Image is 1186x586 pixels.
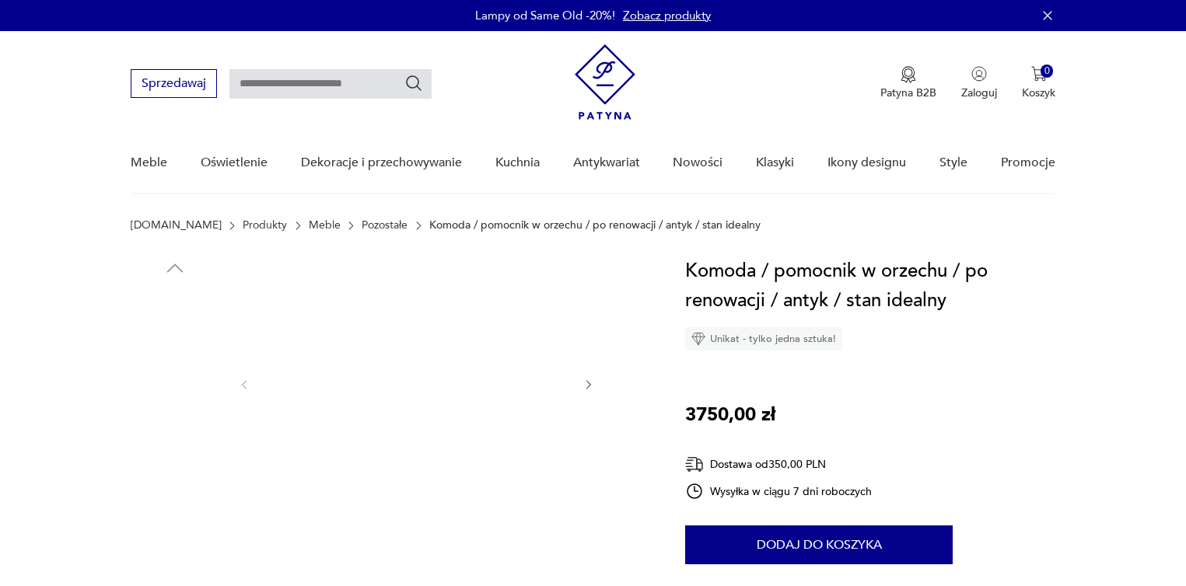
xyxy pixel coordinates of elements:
img: Zdjęcie produktu Komoda / pomocnik w orzechu / po renowacji / antyk / stan idealny [131,486,219,574]
a: Antykwariat [573,133,640,193]
a: Meble [131,133,167,193]
a: Ikony designu [827,133,906,193]
a: Ikona medaluPatyna B2B [880,66,936,100]
a: Pozostałe [362,219,408,232]
button: Patyna B2B [880,66,936,100]
p: Lampy od Same Old -20%! [475,8,615,23]
button: Sprzedawaj [131,69,217,98]
img: Patyna - sklep z meblami i dekoracjami vintage [575,44,635,120]
a: Dekoracje i przechowywanie [301,133,462,193]
img: Ikona dostawy [685,455,704,474]
a: [DOMAIN_NAME] [131,219,222,232]
div: 0 [1041,65,1054,78]
img: Ikona diamentu [691,332,705,346]
a: Meble [309,219,341,232]
button: Dodaj do koszyka [685,525,953,564]
a: Klasyki [756,133,794,193]
p: Zaloguj [961,85,997,100]
a: Produkty [243,219,287,232]
img: Zdjęcie produktu Komoda / pomocnik w orzechu / po renowacji / antyk / stan idealny [131,288,219,376]
button: Zaloguj [961,66,997,100]
div: Unikat - tylko jedna sztuka! [685,327,842,351]
a: Zobacz produkty [623,8,711,23]
a: Nowości [673,133,722,193]
a: Kuchnia [495,133,540,193]
p: Komoda / pomocnik w orzechu / po renowacji / antyk / stan idealny [429,219,761,232]
button: Szukaj [404,74,423,92]
div: Wysyłka w ciągu 7 dni roboczych [685,482,872,501]
a: Oświetlenie [201,133,268,193]
img: Ikonka użytkownika [971,66,987,82]
p: 3750,00 zł [685,400,775,430]
div: Dostawa od 350,00 PLN [685,455,872,474]
a: Style [939,133,967,193]
button: 0Koszyk [1022,66,1055,100]
a: Sprzedawaj [131,79,217,90]
h1: Komoda / pomocnik w orzechu / po renowacji / antyk / stan idealny [685,256,1055,316]
a: Promocje [1001,133,1055,193]
img: Zdjęcie produktu Komoda / pomocnik w orzechu / po renowacji / antyk / stan idealny [267,256,567,510]
img: Ikona koszyka [1031,66,1047,82]
img: Zdjęcie produktu Komoda / pomocnik w orzechu / po renowacji / antyk / stan idealny [131,387,219,476]
p: Patyna B2B [880,85,936,100]
img: Ikona medalu [901,66,916,83]
p: Koszyk [1022,85,1055,100]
